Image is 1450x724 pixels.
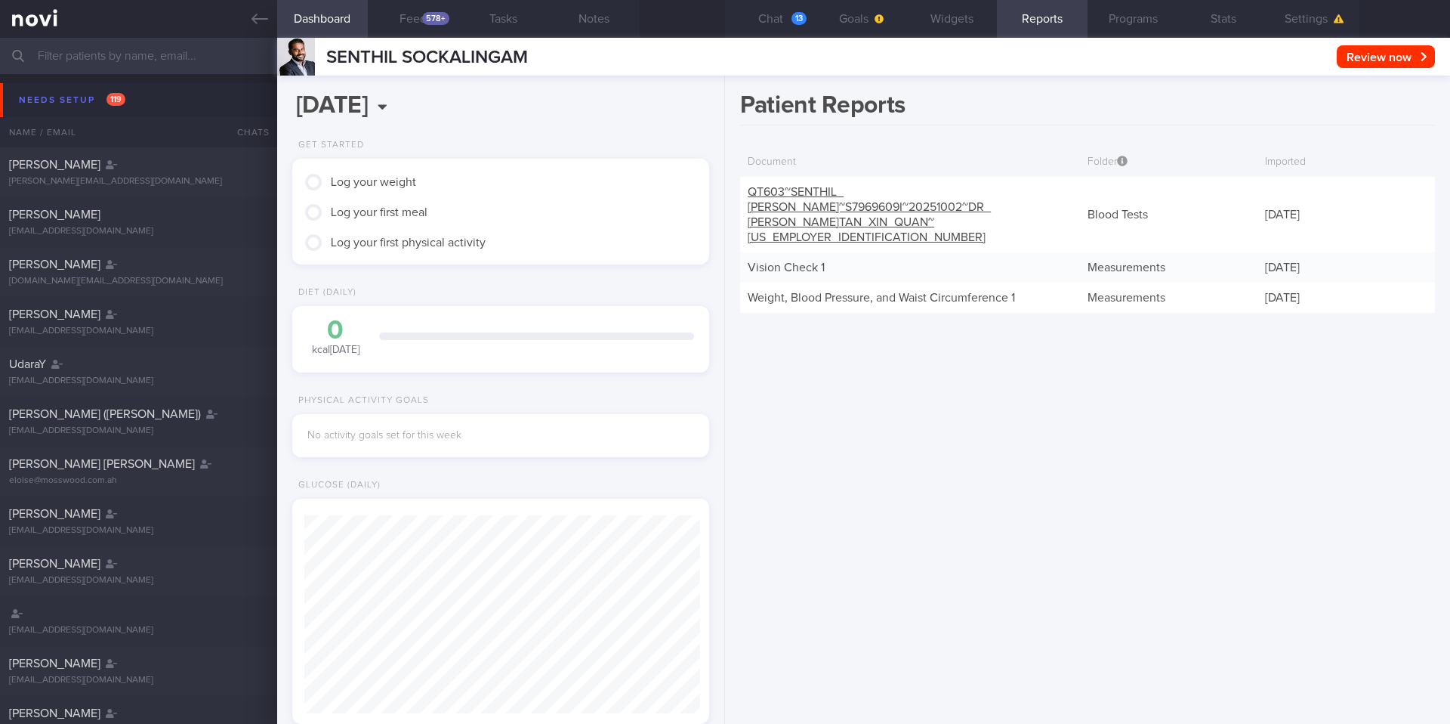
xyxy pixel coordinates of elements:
[9,508,100,520] span: [PERSON_NAME]
[9,308,100,320] span: [PERSON_NAME]
[307,429,694,443] div: No activity goals set for this week
[9,525,268,537] div: [EMAIL_ADDRESS][DOMAIN_NAME]
[1080,252,1257,283] div: Measurements
[422,12,449,25] div: 578+
[292,480,381,491] div: Glucose (Daily)
[9,625,268,636] div: [EMAIL_ADDRESS][DOMAIN_NAME]
[9,575,268,586] div: [EMAIL_ADDRESS][DOMAIN_NAME]
[9,425,268,437] div: [EMAIL_ADDRESS][DOMAIN_NAME]
[9,458,195,470] span: [PERSON_NAME] [PERSON_NAME]
[217,117,277,147] div: Chats
[9,209,100,221] span: [PERSON_NAME]
[1080,148,1257,177] div: Folder
[9,376,268,387] div: [EMAIL_ADDRESS][DOMAIN_NAME]
[9,276,268,287] div: [DOMAIN_NAME][EMAIL_ADDRESS][DOMAIN_NAME]
[1337,45,1435,68] button: Review now
[106,93,125,106] span: 119
[9,408,201,420] span: [PERSON_NAME] ([PERSON_NAME])
[9,258,100,271] span: [PERSON_NAME]
[1080,283,1257,313] div: Measurements
[15,90,129,110] div: Needs setup
[748,186,991,243] a: QT603~SENTHIL_[PERSON_NAME]~S7969609I~20251002~DR_[PERSON_NAME]TAN_XIN_QUAN~[US_EMPLOYER_IDENTIFI...
[9,707,100,719] span: [PERSON_NAME]
[1257,148,1435,177] div: Imported
[9,159,100,171] span: [PERSON_NAME]
[9,326,268,337] div: [EMAIL_ADDRESS][DOMAIN_NAME]
[1257,283,1435,313] div: [DATE]
[748,261,825,274] a: Vision Check 1
[326,48,528,67] span: SENTHIL SOCKALINGAM
[1257,200,1435,230] div: [DATE]
[9,475,268,487] div: eloise@mosswood.com.ah
[9,675,268,686] div: [EMAIL_ADDRESS][DOMAIN_NAME]
[292,140,364,151] div: Get Started
[307,317,364,344] div: 0
[1257,252,1435,283] div: [DATE]
[740,91,1435,125] h1: Patient Reports
[9,176,268,187] div: [PERSON_NAME][EMAIL_ADDRESS][DOMAIN_NAME]
[292,395,429,407] div: Physical Activity Goals
[307,317,364,357] div: kcal [DATE]
[9,358,46,370] span: UdaraY
[748,292,1015,304] a: Weight, Blood Pressure, and Waist Circumference 1
[9,558,100,570] span: [PERSON_NAME]
[740,148,1080,177] div: Document
[1080,200,1257,230] div: Blood Tests
[292,287,356,299] div: Diet (Daily)
[791,12,807,25] div: 13
[9,226,268,237] div: [EMAIL_ADDRESS][DOMAIN_NAME]
[9,657,100,670] span: [PERSON_NAME]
